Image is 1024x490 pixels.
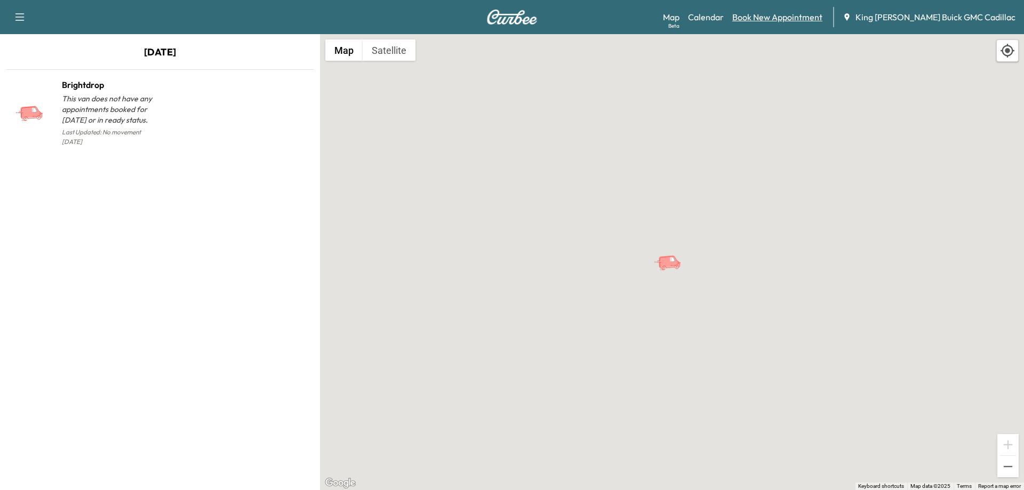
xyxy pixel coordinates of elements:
[653,244,691,262] gmp-advanced-marker: Brightdrop
[858,483,904,490] button: Keyboard shortcuts
[910,483,950,489] span: Map data ©2025
[486,10,538,25] img: Curbee Logo
[62,93,160,125] p: This van does not have any appointments booked for [DATE] or in ready status.
[957,483,972,489] a: Terms (opens in new tab)
[62,78,160,91] h1: Brightdrop
[325,39,363,61] button: Show street map
[997,434,1019,455] button: Zoom in
[363,39,415,61] button: Show satellite imagery
[732,11,822,23] a: Book New Appointment
[855,11,1015,23] span: King [PERSON_NAME] Buick GMC Cadillac
[668,22,679,30] div: Beta
[323,476,358,490] a: Open this area in Google Maps (opens a new window)
[996,39,1019,62] div: Recenter map
[997,456,1019,477] button: Zoom out
[688,11,724,23] a: Calendar
[62,125,160,149] p: Last Updated: No movement [DATE]
[323,476,358,490] img: Google
[663,11,679,23] a: MapBeta
[978,483,1021,489] a: Report a map error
